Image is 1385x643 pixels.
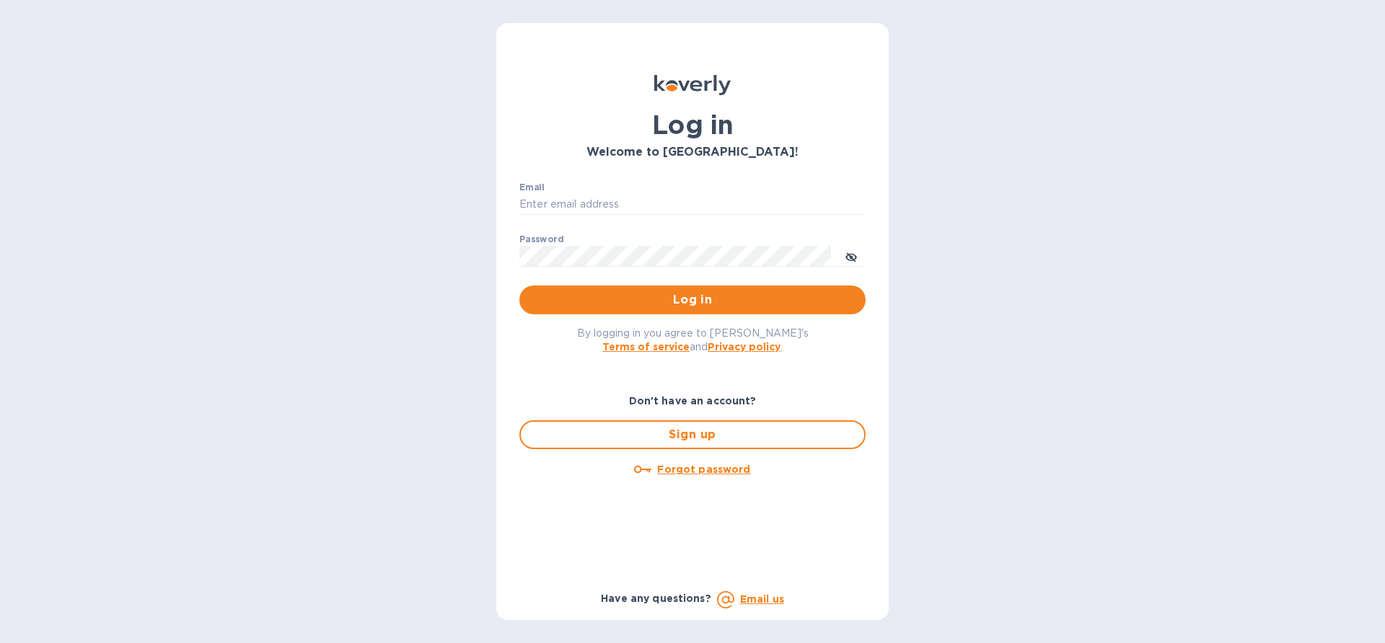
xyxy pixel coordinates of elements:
h1: Log in [519,110,866,140]
span: Sign up [532,426,853,443]
img: Koverly [654,75,731,95]
b: Have any questions? [601,593,711,604]
a: Privacy policy [708,341,781,352]
button: toggle password visibility [837,241,866,270]
u: Forgot password [657,464,750,475]
button: Log in [519,285,866,314]
a: Terms of service [602,341,690,352]
h3: Welcome to [GEOGRAPHIC_DATA]! [519,146,866,159]
span: Log in [531,291,854,309]
button: Sign up [519,420,866,449]
label: Email [519,183,545,192]
a: Email us [740,593,784,605]
b: Don't have an account? [629,395,757,407]
input: Enter email address [519,194,866,216]
span: By logging in you agree to [PERSON_NAME]'s and . [577,327,809,352]
label: Password [519,235,563,244]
